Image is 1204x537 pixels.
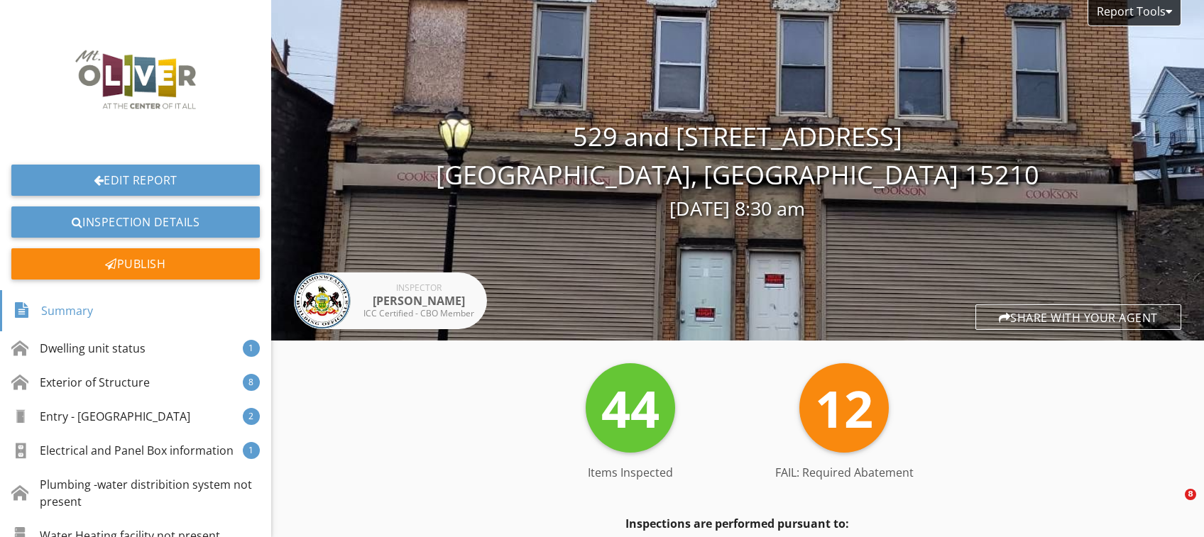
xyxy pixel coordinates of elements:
span: 44 [601,373,660,443]
div: [DATE] 8:30 am [271,194,1204,223]
div: Publish [11,248,260,279]
div: Share with your agent [975,304,1181,330]
div: 8 [243,374,260,391]
div: 1 [243,442,260,459]
a: Inspection Details [11,206,260,238]
a: Edit Report [11,165,260,196]
div: ICC Certified - CBO Member [362,309,476,318]
a: Inspector [PERSON_NAME] ICC Certified - CBO Member [294,272,487,329]
div: Dwelling unit status [11,340,146,357]
div: Inspector [362,284,476,292]
div: 1 [243,340,260,357]
img: cbo.jpg [294,272,351,329]
strong: Inspections are performed pursuant to: [625,516,849,531]
div: Entry - [GEOGRAPHIC_DATA] [11,408,190,425]
div: [PERSON_NAME] [362,292,476,309]
div: Exterior of Structure [11,374,150,391]
div: 2 [243,408,260,425]
span: 8 [1185,489,1196,500]
iframe: Intercom live chat [1156,489,1190,523]
div: Plumbing -water distribition system not present [11,476,260,510]
div: Electrical and Panel Box information [11,442,234,459]
img: LOGO-%20smaller.png [67,11,204,148]
div: 529 and [STREET_ADDRESS] [GEOGRAPHIC_DATA], [GEOGRAPHIC_DATA] 15210 [271,118,1204,223]
div: FAIL: Required abatement [738,464,951,481]
span: 12 [815,373,873,443]
div: Items Inspected [524,464,738,481]
div: Summary [13,299,93,323]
